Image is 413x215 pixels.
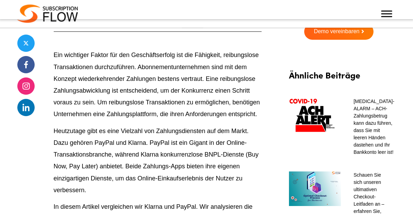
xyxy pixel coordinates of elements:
a: Demo vereinbaren [304,24,374,40]
img: Covid-19-Zahlungsbetrugsschutz [289,98,341,132]
font: Demo vereinbaren [314,28,360,34]
font: Ähnliche Beiträge [289,69,360,81]
a: [MEDICAL_DATA]-ALARM – ACH-Zahlungsbetrug kann dazu führen, dass Sie mit leeren Händen dastehen u... [346,98,389,156]
font: Ein wichtiger Faktor für den Geschäftserfolg ist die Fähigkeit, reibungslose Transaktionen durchz... [54,52,260,118]
font: Heutzutage gibt es eine Vielzahl von Zahlungsdiensten auf dem Markt. Dazu gehören PayPal und Klar... [54,128,259,194]
img: Optimaler Checkout-Prozess für Unternehmen [289,171,341,206]
font: [MEDICAL_DATA]-ALARM – ACH-Zahlungsbetrug kann dazu führen, dass Sie mit leeren Händen dastehen u... [353,99,394,155]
